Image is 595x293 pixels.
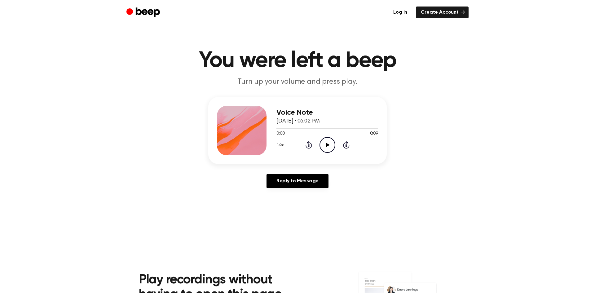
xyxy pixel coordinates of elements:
span: 0:00 [276,131,284,137]
h3: Voice Note [276,109,378,117]
h1: You were left a beep [139,50,456,72]
p: Turn up your volume and press play. [178,77,416,87]
a: Create Account [416,7,469,18]
a: Log in [388,7,412,18]
a: Beep [126,7,161,19]
a: Reply to Message [267,174,328,188]
button: 1.0x [276,140,286,150]
span: [DATE] · 06:02 PM [276,118,320,124]
span: 0:09 [370,131,378,137]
